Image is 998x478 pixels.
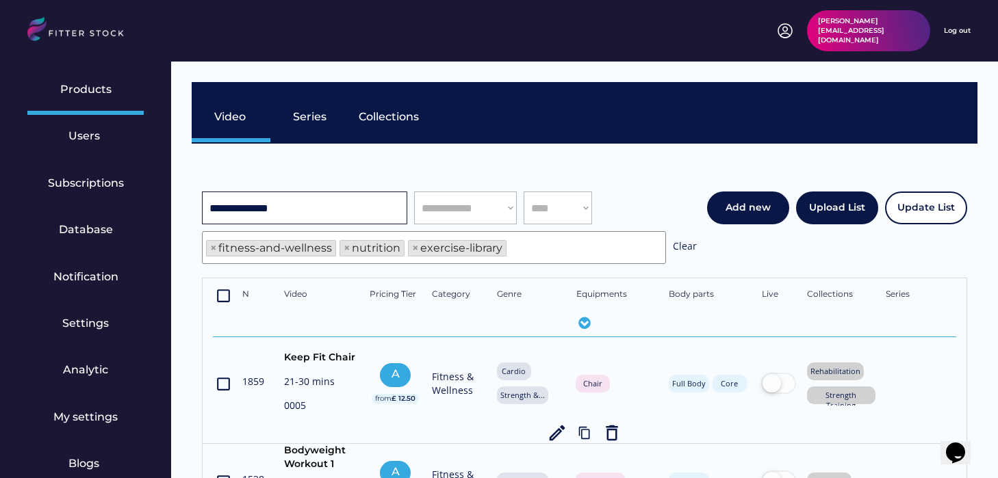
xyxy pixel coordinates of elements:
div: 0005 [284,399,359,416]
div: Bodyweight Workout 1 [284,444,359,470]
text: crop_din [215,287,232,304]
div: Fitness & Wellness [432,370,487,397]
span: × [412,243,419,254]
button: delete_outline [602,423,622,443]
div: Video [214,109,248,124]
li: nutrition [340,240,405,256]
div: Analytic [63,362,108,377]
div: Category [432,289,487,302]
iframe: chat widget [941,423,984,464]
div: Full Body [672,378,706,388]
div: Strength Training [810,390,872,411]
div: from [375,394,392,403]
div: 21-30 mins [284,375,359,392]
li: exercise-library [408,240,507,256]
button: Add new [707,191,789,224]
div: Database [59,222,113,237]
div: Cardio [500,366,528,376]
div: Blogs [68,456,103,471]
div: Collections [807,289,875,302]
img: profile-circle.svg [777,23,793,39]
div: 1859 [242,375,273,388]
button: Upload List [796,191,878,224]
div: Pricing Tier [370,289,421,302]
div: Subscriptions [48,176,124,191]
text: crop_din [215,375,232,392]
div: Users [68,129,103,144]
div: Body parts [669,289,751,302]
div: Settings [62,316,109,331]
div: Core [716,378,743,388]
div: Series [293,109,327,124]
div: Chair [579,378,606,388]
div: Clear [673,239,697,256]
div: Keep Fit Chair [284,351,359,368]
div: Rehabilitation [810,366,860,376]
span: × [344,243,350,254]
div: £ 12.50 [392,394,415,403]
div: N [242,289,273,302]
li: fitness-and-wellness [206,240,336,256]
button: crop_din [215,285,232,306]
div: Products [60,82,112,97]
button: crop_din [215,373,232,394]
div: A [383,367,407,382]
img: LOGO.svg [27,17,136,45]
div: Equipments [576,289,658,302]
div: Live [762,289,796,302]
button: Update List [885,191,967,224]
span: × [210,243,217,254]
div: Strength &... [500,390,545,400]
div: Genre [497,289,565,302]
div: Log out [944,26,971,36]
div: My settings [53,410,118,425]
button: edit [547,423,567,443]
div: Collections [359,109,419,124]
div: [PERSON_NAME][EMAIL_ADDRESS][DOMAIN_NAME] [818,16,919,45]
div: Series [886,289,954,302]
div: Notification [53,269,118,284]
div: Video [284,289,359,302]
